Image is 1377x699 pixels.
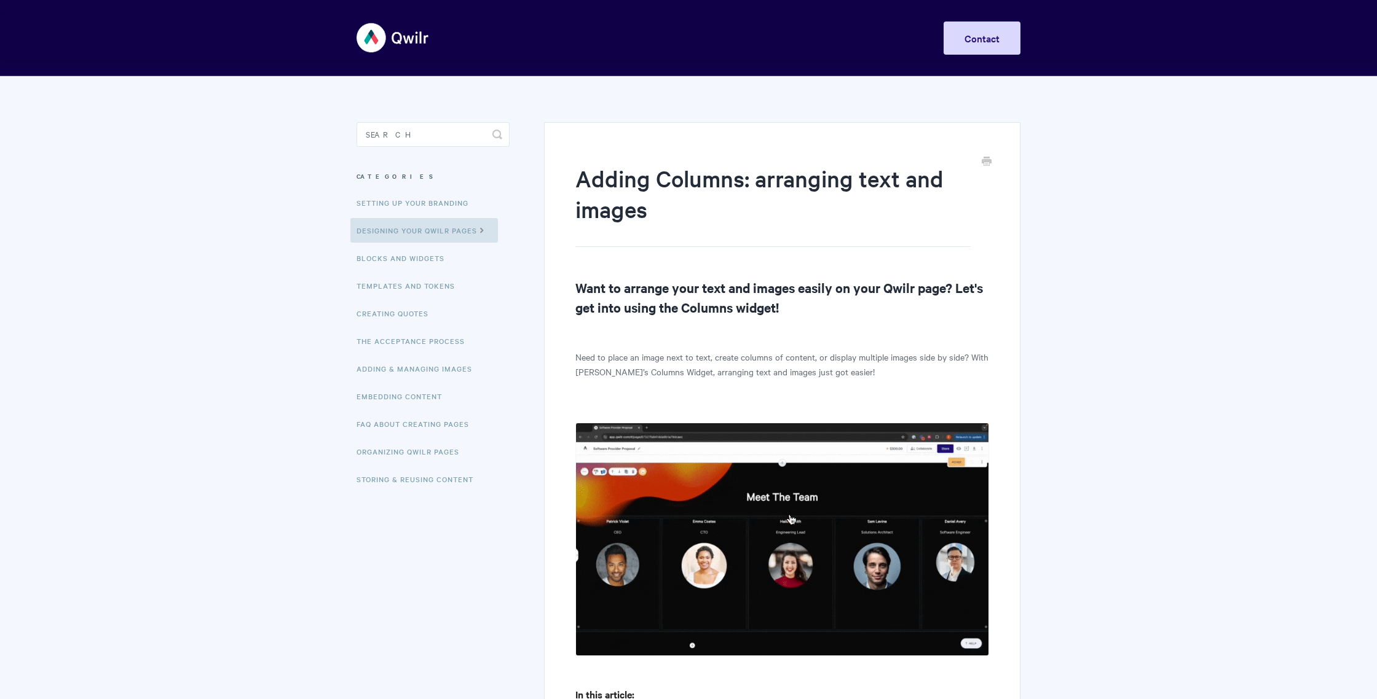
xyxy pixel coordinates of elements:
[357,467,483,491] a: Storing & Reusing Content
[357,273,464,298] a: Templates and Tokens
[357,301,438,326] a: Creating Quotes
[357,15,430,61] img: Qwilr Help Center
[357,356,481,381] a: Adding & Managing Images
[357,412,478,436] a: FAQ About Creating Pages
[944,21,1020,55] a: Contact
[357,329,474,353] a: The Acceptance Process
[982,155,992,169] a: Print this Article
[575,163,971,247] h1: Adding Columns: arranging text and images
[357,190,478,215] a: Setting up your Branding
[350,218,498,243] a: Designing Your Qwilr Pages
[357,246,454,270] a: Blocks and Widgets
[575,423,989,656] img: file-4zjY8xdUfz.gif
[575,349,989,379] p: Need to place an image next to text, create columns of content, or display multiple images side b...
[575,278,989,317] h2: Want to arrange your text and images easily on your Qwilr page? Let's get into using the Columns ...
[357,439,468,464] a: Organizing Qwilr Pages
[357,384,451,408] a: Embedding Content
[357,122,510,147] input: Search
[357,165,510,187] h3: Categories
